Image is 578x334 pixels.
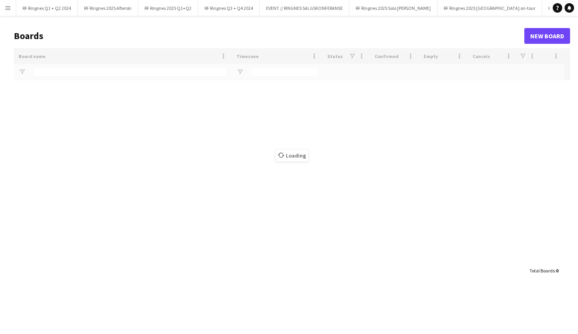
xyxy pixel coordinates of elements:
span: 0 [556,268,558,274]
h1: Boards [14,30,524,42]
button: EVENT // RINGNES SALGSKONFERANSE [260,0,349,16]
button: RF Ringnes 2025 [GEOGRAPHIC_DATA] on-tour [437,0,542,16]
button: RF Ringnes Q3 + Q4 2024 [198,0,260,16]
button: RF Ringnes Q1 + Q2 2024 [16,0,78,16]
button: RF Ringnes 2025 Q1+Q2 [138,0,198,16]
div: : [529,263,558,278]
button: RF Ringnes 2025 Afterski [78,0,138,16]
span: Loading [276,150,308,161]
span: Total Boards [529,268,555,274]
a: New Board [524,28,570,44]
button: RF Ringnes 2025 Solo [PERSON_NAME] [349,0,437,16]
